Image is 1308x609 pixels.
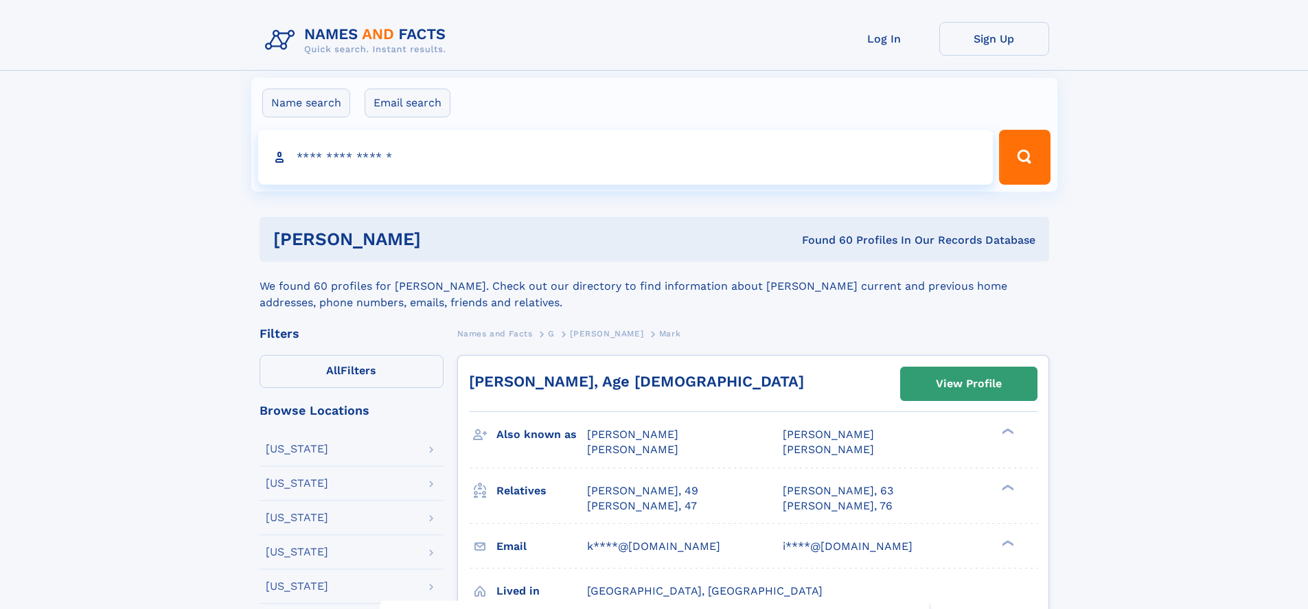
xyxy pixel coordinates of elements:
[999,130,1050,185] button: Search Button
[266,547,328,558] div: [US_STATE]
[496,479,587,503] h3: Relatives
[783,428,874,441] span: [PERSON_NAME]
[587,428,678,441] span: [PERSON_NAME]
[260,22,457,59] img: Logo Names and Facts
[587,443,678,456] span: [PERSON_NAME]
[783,483,893,498] a: [PERSON_NAME], 63
[260,404,444,417] div: Browse Locations
[901,367,1037,400] a: View Profile
[496,423,587,446] h3: Also known as
[266,512,328,523] div: [US_STATE]
[469,373,804,390] a: [PERSON_NAME], Age [DEMOGRAPHIC_DATA]
[260,355,444,388] label: Filters
[939,22,1049,56] a: Sign Up
[998,427,1015,436] div: ❯
[262,89,350,117] label: Name search
[570,325,643,342] a: [PERSON_NAME]
[365,89,450,117] label: Email search
[659,329,680,338] span: Mark
[783,443,874,456] span: [PERSON_NAME]
[998,483,1015,492] div: ❯
[611,233,1035,248] div: Found 60 Profiles In Our Records Database
[266,444,328,455] div: [US_STATE]
[936,368,1002,400] div: View Profile
[273,231,612,248] h1: [PERSON_NAME]
[260,328,444,340] div: Filters
[587,498,697,514] a: [PERSON_NAME], 47
[457,325,533,342] a: Names and Facts
[548,325,555,342] a: G
[829,22,939,56] a: Log In
[587,584,823,597] span: [GEOGRAPHIC_DATA], [GEOGRAPHIC_DATA]
[260,262,1049,311] div: We found 60 profiles for [PERSON_NAME]. Check out our directory to find information about [PERSON...
[496,535,587,558] h3: Email
[496,579,587,603] h3: Lived in
[783,498,893,514] a: [PERSON_NAME], 76
[326,364,341,377] span: All
[570,329,643,338] span: [PERSON_NAME]
[258,130,994,185] input: search input
[266,478,328,489] div: [US_STATE]
[548,329,555,338] span: G
[998,538,1015,547] div: ❯
[266,581,328,592] div: [US_STATE]
[587,483,698,498] a: [PERSON_NAME], 49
